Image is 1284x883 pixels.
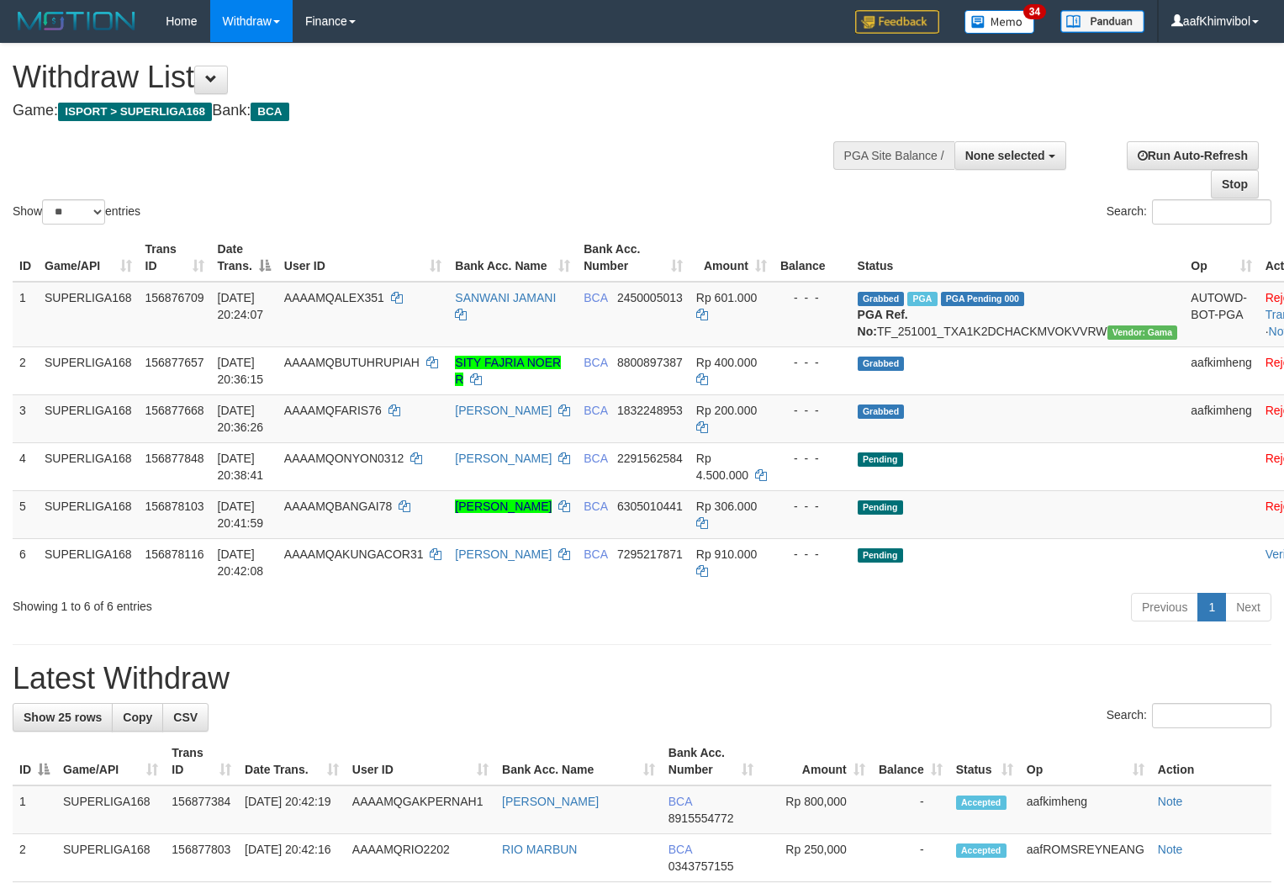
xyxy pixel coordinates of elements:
th: Op: activate to sort column ascending [1020,738,1151,785]
th: Date Trans.: activate to sort column descending [211,234,277,282]
a: CSV [162,703,209,732]
td: 156877384 [165,785,238,834]
span: Copy 7295217871 to clipboard [617,547,683,561]
span: Rp 4.500.000 [696,452,748,482]
th: Balance: activate to sort column ascending [872,738,949,785]
span: ISPORT > SUPERLIGA168 [58,103,212,121]
span: 156877848 [145,452,204,465]
a: SANWANI JAMANI [455,291,556,304]
td: SUPERLIGA168 [56,834,165,882]
span: Marked by aafsoycanthlai [907,292,937,306]
th: Bank Acc. Number: activate to sort column ascending [577,234,690,282]
span: Grabbed [858,292,905,306]
td: 156877803 [165,834,238,882]
span: 156878116 [145,547,204,561]
td: 1 [13,282,38,347]
a: [PERSON_NAME] [502,795,599,808]
span: Show 25 rows [24,711,102,724]
td: - [872,834,949,882]
th: Trans ID: activate to sort column ascending [139,234,211,282]
th: User ID: activate to sort column ascending [346,738,495,785]
th: Bank Acc. Number: activate to sort column ascending [662,738,760,785]
div: - - - [780,289,844,306]
a: Show 25 rows [13,703,113,732]
span: 156877668 [145,404,204,417]
td: 1 [13,785,56,834]
span: Copy 8915554772 to clipboard [668,812,734,825]
span: BCA [584,404,607,417]
a: [PERSON_NAME] [455,500,552,513]
h1: Withdraw List [13,61,839,94]
span: AAAAMQBANGAI78 [284,500,392,513]
th: Status: activate to sort column ascending [949,738,1020,785]
label: Show entries [13,199,140,225]
label: Search: [1107,703,1271,728]
td: TF_251001_TXA1K2DCHACKMVOKVVRW [851,282,1185,347]
img: panduan.png [1060,10,1144,33]
th: Amount: activate to sort column ascending [760,738,872,785]
span: Accepted [956,796,1007,810]
span: AAAAMQBUTUHRUPIAH [284,356,420,369]
span: [DATE] 20:36:15 [218,356,264,386]
td: [DATE] 20:42:16 [238,834,346,882]
span: BCA [584,291,607,304]
span: Copy 0343757155 to clipboard [668,859,734,873]
span: [DATE] 20:38:41 [218,452,264,482]
span: AAAAMQALEX351 [284,291,384,304]
td: SUPERLIGA168 [56,785,165,834]
span: [DATE] 20:41:59 [218,500,264,530]
td: 2 [13,346,38,394]
a: SITY FAJRIA NOER R [455,356,561,386]
h1: Latest Withdraw [13,662,1271,695]
select: Showentries [42,199,105,225]
span: Copy [123,711,152,724]
a: Note [1158,795,1183,808]
th: ID [13,234,38,282]
td: SUPERLIGA168 [38,394,139,442]
th: Status [851,234,1185,282]
a: Run Auto-Refresh [1127,141,1259,170]
th: ID: activate to sort column descending [13,738,56,785]
a: Copy [112,703,163,732]
td: SUPERLIGA168 [38,346,139,394]
div: - - - [780,354,844,371]
img: Feedback.jpg [855,10,939,34]
div: - - - [780,498,844,515]
td: 3 [13,394,38,442]
span: 34 [1023,4,1046,19]
a: Stop [1211,170,1259,198]
span: AAAAMQFARIS76 [284,404,382,417]
td: SUPERLIGA168 [38,282,139,347]
span: Copy 1832248953 to clipboard [617,404,683,417]
td: 4 [13,442,38,490]
span: BCA [584,547,607,561]
span: Copy 8800897387 to clipboard [617,356,683,369]
div: PGA Site Balance / [833,141,954,170]
span: AAAAMQAKUNGACOR31 [284,547,424,561]
td: Rp 800,000 [760,785,872,834]
span: AAAAMQONYON0312 [284,452,404,465]
span: BCA [251,103,288,121]
label: Search: [1107,199,1271,225]
span: 156878103 [145,500,204,513]
span: Rp 601.000 [696,291,757,304]
td: SUPERLIGA168 [38,442,139,490]
td: SUPERLIGA168 [38,490,139,538]
th: Game/API: activate to sort column ascending [56,738,165,785]
span: Grabbed [858,357,905,371]
span: PGA Pending [941,292,1025,306]
th: User ID: activate to sort column ascending [277,234,449,282]
td: aafkimheng [1184,346,1258,394]
a: [PERSON_NAME] [455,547,552,561]
a: Next [1225,593,1271,621]
th: Date Trans.: activate to sort column ascending [238,738,346,785]
input: Search: [1152,199,1271,225]
span: Vendor URL: https://trx31.1velocity.biz [1107,325,1178,340]
th: Bank Acc. Name: activate to sort column ascending [448,234,577,282]
span: [DATE] 20:24:07 [218,291,264,321]
h4: Game: Bank: [13,103,839,119]
a: Previous [1131,593,1198,621]
span: Grabbed [858,404,905,419]
span: BCA [584,452,607,465]
td: aafROMSREYNEANG [1020,834,1151,882]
